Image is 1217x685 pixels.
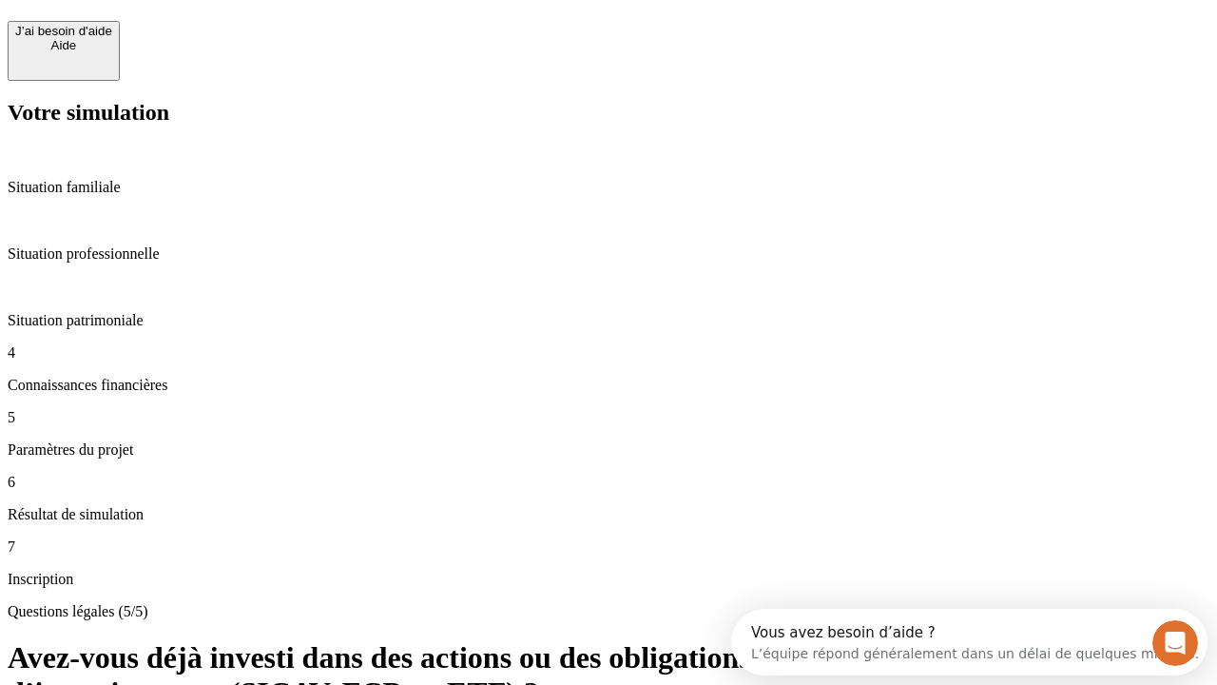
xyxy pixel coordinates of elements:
[8,377,1209,394] p: Connaissances financières
[8,474,1209,491] p: 6
[8,603,1209,620] p: Questions légales (5/5)
[8,179,1209,196] p: Situation familiale
[1152,620,1198,666] iframe: Intercom live chat
[8,441,1209,459] p: Paramètres du projet
[20,31,468,51] div: L’équipe répond généralement dans un délai de quelques minutes.
[731,609,1207,675] iframe: Intercom live chat discovery launcher
[8,409,1209,426] p: 5
[8,245,1209,263] p: Situation professionnelle
[15,38,112,52] div: Aide
[8,344,1209,362] p: 4
[8,571,1209,588] p: Inscription
[8,8,524,60] div: Ouvrir le Messenger Intercom
[8,21,120,81] button: J’ai besoin d'aideAide
[8,100,1209,126] h2: Votre simulation
[8,506,1209,523] p: Résultat de simulation
[20,16,468,31] div: Vous avez besoin d’aide ?
[15,24,112,38] div: J’ai besoin d'aide
[8,312,1209,329] p: Situation patrimoniale
[8,538,1209,556] p: 7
